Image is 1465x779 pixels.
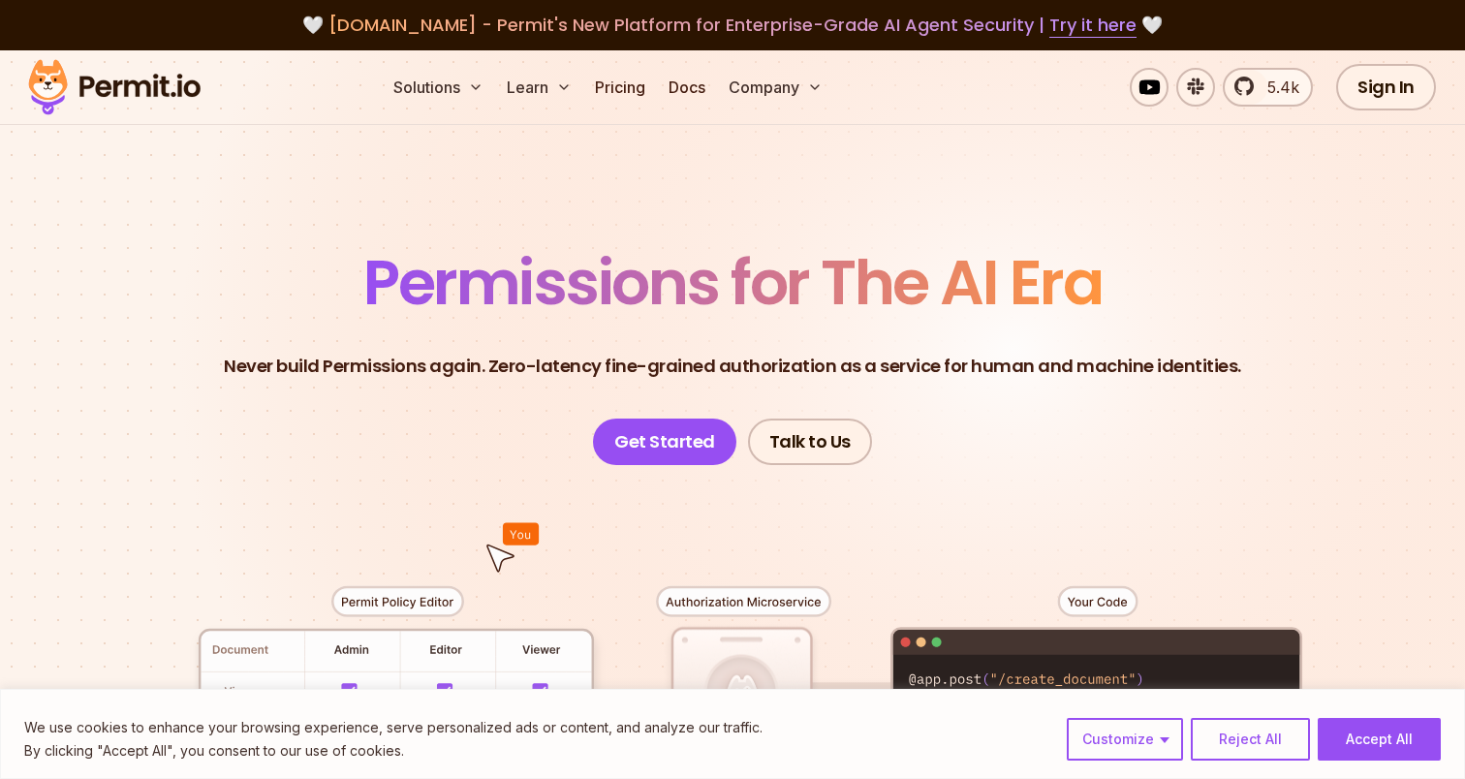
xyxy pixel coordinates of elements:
span: 5.4k [1256,76,1299,99]
a: Pricing [587,68,653,107]
img: Permit logo [19,54,209,120]
a: Talk to Us [748,419,872,465]
p: Never build Permissions again. Zero-latency fine-grained authorization as a service for human and... [224,353,1241,380]
a: Get Started [593,419,736,465]
button: Company [721,68,830,107]
span: Permissions for The AI Era [363,239,1102,326]
span: [DOMAIN_NAME] - Permit's New Platform for Enterprise-Grade AI Agent Security | [328,13,1137,37]
div: 🤍 🤍 [47,12,1418,39]
p: By clicking "Accept All", you consent to our use of cookies. [24,739,763,763]
a: Sign In [1336,64,1436,110]
a: Docs [661,68,713,107]
button: Solutions [386,68,491,107]
a: 5.4k [1223,68,1313,107]
button: Learn [499,68,579,107]
button: Customize [1067,718,1183,761]
a: Try it here [1049,13,1137,38]
button: Accept All [1318,718,1441,761]
p: We use cookies to enhance your browsing experience, serve personalized ads or content, and analyz... [24,716,763,739]
button: Reject All [1191,718,1310,761]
